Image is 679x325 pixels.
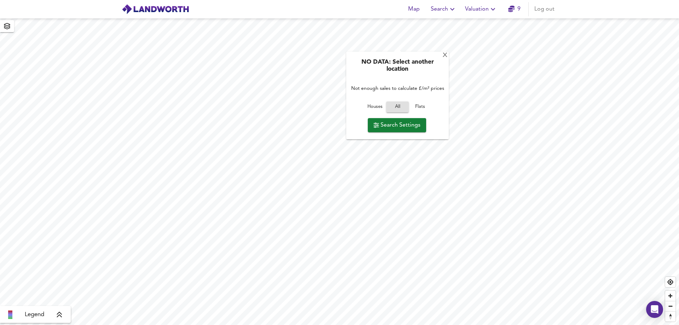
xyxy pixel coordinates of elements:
[665,311,675,321] button: Reset bearing to north
[409,101,431,112] button: Flats
[462,2,500,16] button: Valuation
[665,301,675,311] button: Zoom out
[368,118,426,132] button: Search Settings
[350,77,445,99] div: Not enough sales to calculate £/m² prices
[532,2,557,16] button: Log out
[665,291,675,301] button: Zoom in
[365,103,384,111] span: Houses
[25,311,44,319] span: Legend
[442,52,448,59] div: X
[411,103,430,111] span: Flats
[402,2,425,16] button: Map
[428,2,459,16] button: Search
[503,2,526,16] button: 9
[665,277,675,287] button: Find my location
[386,101,409,112] button: All
[350,59,445,77] div: NO DATA: Select another location
[465,4,497,14] span: Valuation
[405,4,422,14] span: Map
[364,101,386,112] button: Houses
[646,301,663,318] div: Open Intercom Messenger
[122,4,189,14] img: logo
[534,4,555,14] span: Log out
[373,120,420,130] span: Search Settings
[665,312,675,321] span: Reset bearing to north
[431,4,457,14] span: Search
[390,103,405,111] span: All
[508,4,521,14] a: 9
